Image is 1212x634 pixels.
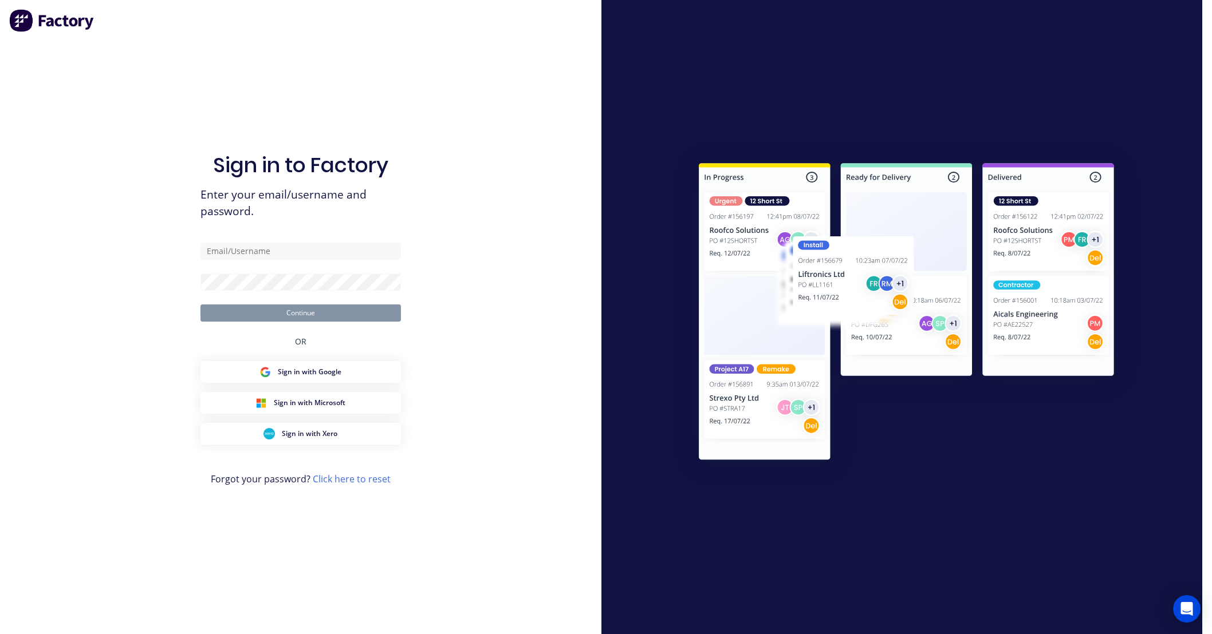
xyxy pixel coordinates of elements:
[200,361,401,383] button: Google Sign inSign in with Google
[259,366,271,378] img: Google Sign in
[263,428,275,439] img: Xero Sign in
[313,473,391,485] a: Click here to reset
[200,187,401,220] span: Enter your email/username and password.
[200,304,401,322] button: Continue
[9,9,95,32] img: Factory
[211,472,391,486] span: Forgot your password?
[213,153,388,177] h1: Sign in to Factory
[255,397,267,409] img: Microsoft Sign in
[200,243,401,260] input: Email/Username
[1173,595,1201,623] div: Open Intercom Messenger
[282,429,337,439] span: Sign in with Xero
[274,398,345,408] span: Sign in with Microsoft
[674,140,1139,487] img: Sign in
[295,322,306,361] div: OR
[200,392,401,414] button: Microsoft Sign inSign in with Microsoft
[278,367,341,377] span: Sign in with Google
[200,423,401,445] button: Xero Sign inSign in with Xero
